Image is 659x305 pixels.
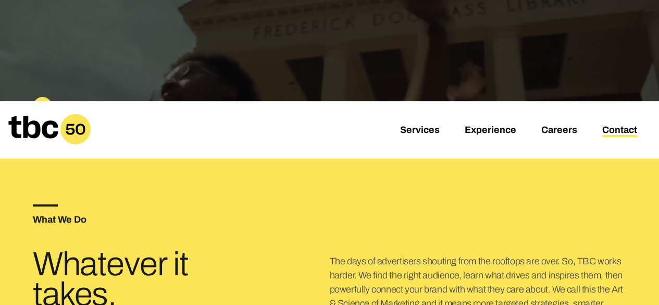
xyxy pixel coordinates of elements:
[8,137,91,148] a: Home
[541,125,577,137] a: Careers
[465,125,516,137] a: Experience
[602,125,637,137] a: Contact
[33,215,329,224] h5: What We Do
[400,125,440,137] a: Services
